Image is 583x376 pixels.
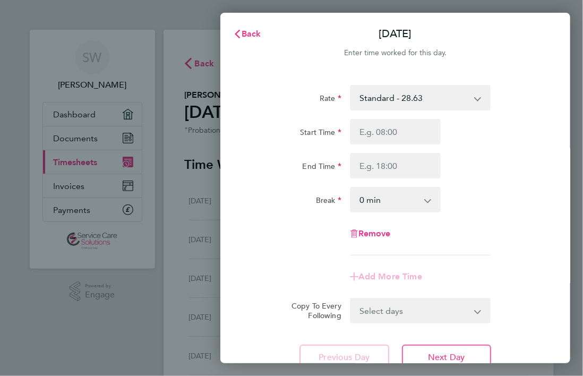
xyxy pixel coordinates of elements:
input: E.g. 18:00 [350,153,441,178]
button: Remove [350,229,391,238]
div: Enter time worked for this day. [220,47,570,59]
span: Next Day [428,352,465,363]
label: Break [316,195,341,208]
p: [DATE] [379,27,412,41]
label: Rate [320,93,341,106]
label: End Time [303,161,341,174]
span: Back [242,29,261,39]
button: Back [222,23,272,45]
label: Copy To Every Following [275,301,341,320]
input: E.g. 08:00 [350,119,441,144]
button: Next Day [402,345,491,370]
label: Start Time [300,127,341,140]
span: Remove [358,228,391,238]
